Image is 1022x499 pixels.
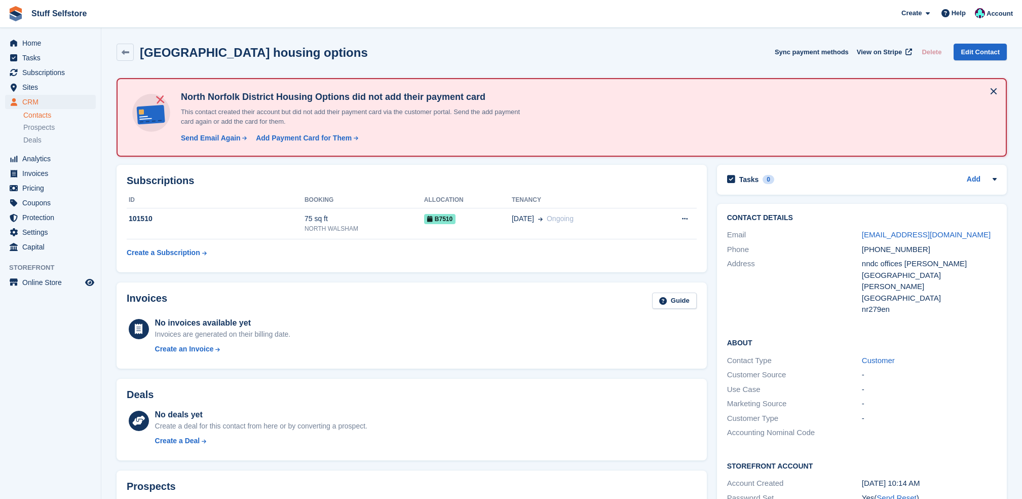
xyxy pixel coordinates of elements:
[305,213,424,224] div: 75 sq ft
[5,210,96,225] a: menu
[22,51,83,65] span: Tasks
[155,421,367,432] div: Create a deal for this contact from here or by converting a prospect.
[155,317,291,329] div: No invoices available yet
[853,44,914,60] a: View on Stripe
[952,8,966,18] span: Help
[862,293,997,304] div: [GEOGRAPHIC_DATA]
[862,413,997,424] div: -
[22,210,83,225] span: Protection
[954,44,1007,60] a: Edit Contact
[862,258,997,281] div: nndc offices [PERSON_NAME][GEOGRAPHIC_DATA]
[862,230,991,239] a: [EMAIL_ADDRESS][DOMAIN_NAME]
[424,214,456,224] span: B7510
[22,181,83,195] span: Pricing
[127,293,167,309] h2: Invoices
[967,174,980,186] a: Add
[22,196,83,210] span: Coupons
[727,244,862,256] div: Phone
[252,133,359,144] a: Add Payment Card for Them
[727,384,862,396] div: Use Case
[155,344,214,354] div: Create an Invoice
[155,409,367,421] div: No deals yet
[305,192,424,208] th: Booking
[155,344,291,354] a: Create an Invoice
[177,91,532,103] h4: North Norfolk District Housing Options did not add their payment card
[5,181,96,195] a: menu
[155,436,367,446] a: Create a Deal
[727,413,862,424] div: Customer Type
[652,293,697,309] a: Guide
[727,355,862,367] div: Contact Type
[862,369,997,381] div: -
[127,175,697,187] h2: Subscriptions
[127,247,200,258] div: Create a Subscription
[23,122,96,133] a: Prospects
[22,240,83,254] span: Capital
[22,152,83,166] span: Analytics
[862,304,997,315] div: nr279en
[727,460,997,471] h2: Storefront Account
[862,398,997,410] div: -
[763,175,774,184] div: 0
[155,436,200,446] div: Create a Deal
[862,281,997,293] div: [PERSON_NAME]
[5,36,96,50] a: menu
[727,369,862,381] div: Customer Source
[22,166,83,181] span: Invoices
[127,213,305,224] div: 101510
[140,46,368,59] h2: [GEOGRAPHIC_DATA] housing options
[5,95,96,109] a: menu
[975,8,985,18] img: Simon Gardner
[22,80,83,94] span: Sites
[727,214,997,222] h2: Contact Details
[23,135,42,145] span: Deals
[22,65,83,80] span: Subscriptions
[727,427,862,439] div: Accounting Nominal Code
[22,36,83,50] span: Home
[8,6,23,21] img: stora-icon-8386f47178a22dfd0bd8f6a31ec36ba5ce8667c1dd55bd0f319d3a0aa187defe.svg
[177,107,532,127] p: This contact created their account but did not add their payment card via the customer portal. Se...
[857,47,902,57] span: View on Stripe
[5,225,96,239] a: menu
[512,192,650,208] th: Tenancy
[5,80,96,94] a: menu
[305,224,424,233] div: NORTH WALSHAM
[727,258,862,315] div: Address
[27,5,91,22] a: Stuff Selfstore
[739,175,759,184] h2: Tasks
[512,213,534,224] span: [DATE]
[181,133,241,144] div: Send Email Again
[22,95,83,109] span: CRM
[9,263,101,273] span: Storefront
[130,91,173,134] img: no-card-linked-e7822e413c904bf8b177c4d89f31251c4716f9871600ec3ca5bfc59e148c83f4.svg
[5,275,96,290] a: menu
[5,51,96,65] a: menu
[918,44,945,60] button: Delete
[256,133,352,144] div: Add Payment Card for Them
[775,44,849,60] button: Sync payment methods
[23,111,96,120] a: Contacts
[5,196,96,210] a: menu
[987,9,1013,19] span: Account
[727,478,862,489] div: Account Created
[862,478,997,489] div: [DATE] 10:14 AM
[23,135,96,146] a: Deals
[127,192,305,208] th: ID
[127,243,207,262] a: Create a Subscription
[5,152,96,166] a: menu
[5,240,96,254] a: menu
[84,276,96,289] a: Preview store
[862,384,997,396] div: -
[424,192,512,208] th: Allocation
[5,65,96,80] a: menu
[862,244,997,256] div: [PHONE_NUMBER]
[127,481,176,492] h2: Prospects
[23,123,55,132] span: Prospects
[727,337,997,347] h2: About
[22,275,83,290] span: Online Store
[862,356,895,365] a: Customer
[901,8,922,18] span: Create
[5,166,96,181] a: menu
[155,329,291,340] div: Invoices are generated on their billing date.
[727,229,862,241] div: Email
